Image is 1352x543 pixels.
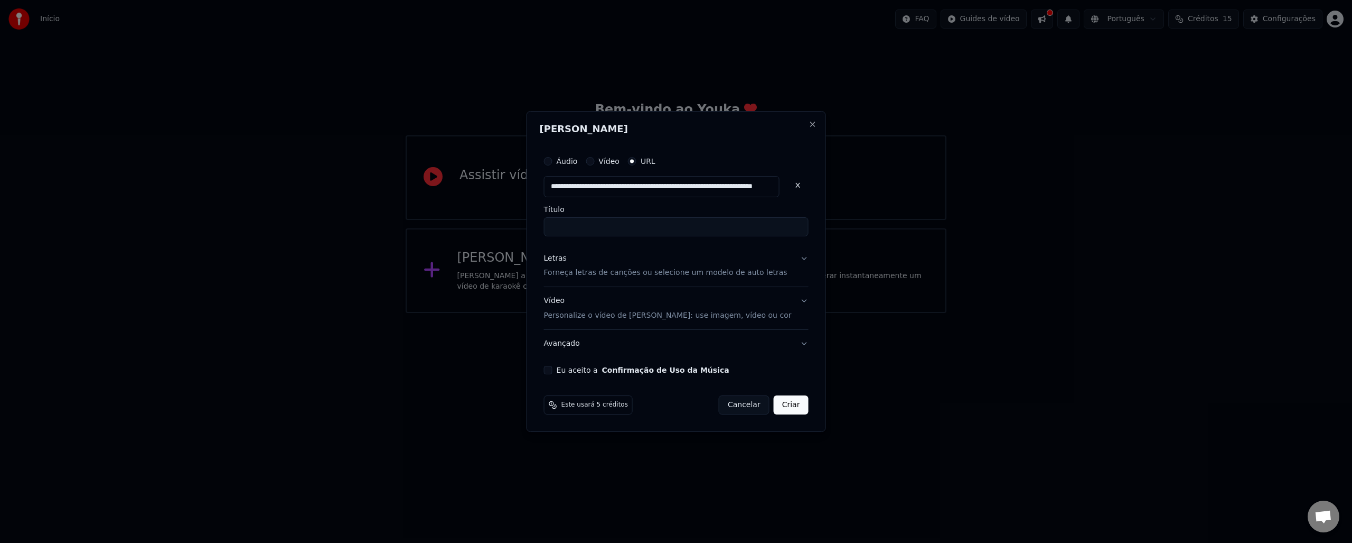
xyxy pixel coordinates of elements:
label: Vídeo [598,158,619,165]
button: Avançado [544,330,809,357]
p: Forneça letras de canções ou selecione um modelo de auto letras [544,268,787,279]
div: Vídeo [544,296,792,321]
h2: [PERSON_NAME] [540,124,813,134]
button: Cancelar [719,395,769,415]
div: Letras [544,253,567,264]
span: Este usará 5 créditos [561,401,628,409]
label: Título [544,206,809,213]
button: VídeoPersonalize o vídeo de [PERSON_NAME]: use imagem, vídeo ou cor [544,288,809,330]
p: Personalize o vídeo de [PERSON_NAME]: use imagem, vídeo ou cor [544,310,792,321]
label: Áudio [557,158,578,165]
button: Eu aceito a [602,366,729,374]
button: Criar [774,395,809,415]
label: Eu aceito a [557,366,729,374]
button: LetrasForneça letras de canções ou selecione um modelo de auto letras [544,245,809,287]
label: URL [641,158,655,165]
